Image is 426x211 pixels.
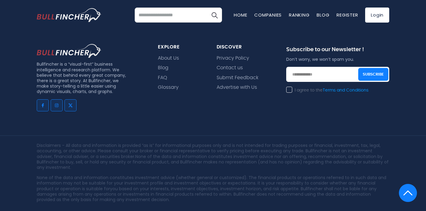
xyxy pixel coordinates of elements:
a: Go to twitter [64,99,77,111]
a: Privacy Policy [217,55,249,61]
a: Go to homepage [37,8,102,22]
a: Ranking [289,12,309,18]
p: Don’t worry, we won’t spam you. [286,57,389,62]
div: explore [158,44,202,50]
a: Go to facebook [37,99,49,111]
a: Glossary [158,85,179,90]
a: Blog [317,12,329,18]
a: Companies [254,12,282,18]
p: None of the data and information constitutes investment advice (whether general or customized). T... [37,175,389,202]
a: Login [365,8,389,23]
a: Go to instagram [51,99,63,111]
a: Blog [158,65,168,71]
p: Bullfincher is a “visual-first” business intelligence and research platform. We believe that behi... [37,61,128,94]
img: bullfincher logo [37,8,102,22]
iframe: reCAPTCHA [286,97,378,120]
button: Subscribe [358,68,388,81]
label: I agree to the [286,88,368,93]
div: Subscribe to our Newsletter ! [286,46,389,56]
a: Contact us [217,65,243,71]
div: Discover [217,44,272,50]
a: Home [234,12,247,18]
a: Terms and Conditions [323,88,368,92]
button: Search [207,8,222,23]
a: FAQ [158,75,167,81]
a: Submit Feedback [217,75,258,81]
a: Advertise with Us [217,85,257,90]
img: footer logo [37,44,102,58]
a: About Us [158,55,179,61]
p: Disclaimers - All data and information is provided “as is” for informational purposes only and is... [37,143,389,170]
a: Register [337,12,358,18]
